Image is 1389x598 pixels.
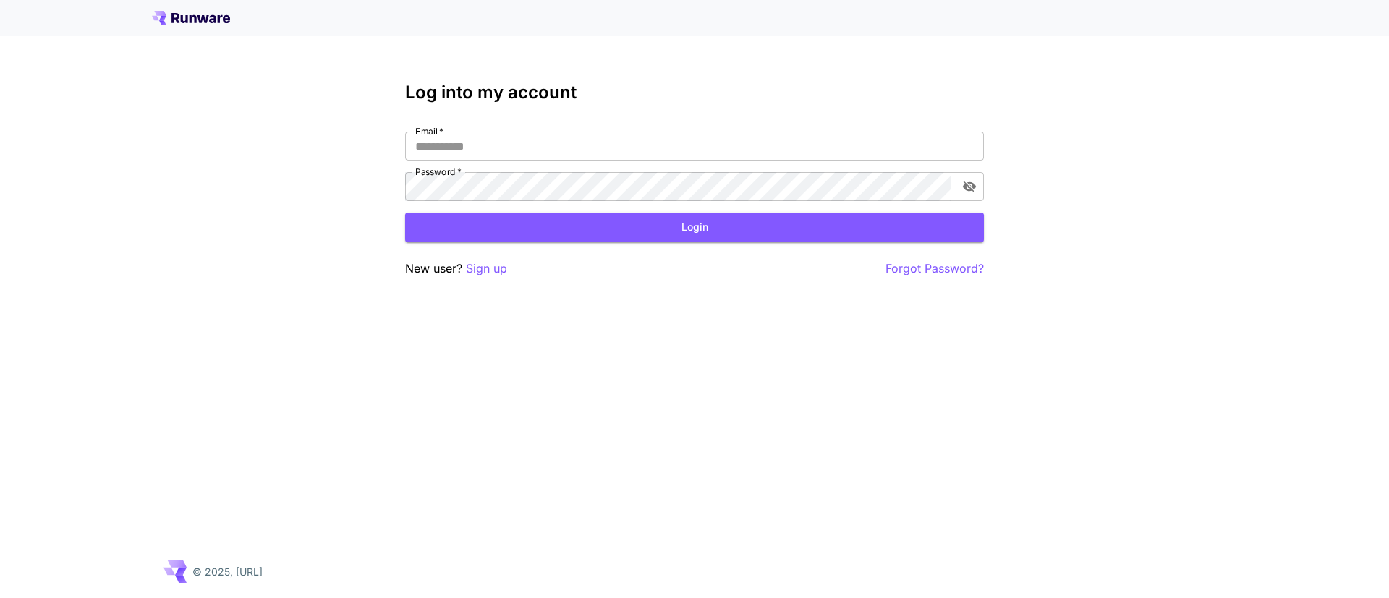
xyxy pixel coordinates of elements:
p: New user? [405,260,507,278]
button: Login [405,213,984,242]
h3: Log into my account [405,82,984,103]
button: Sign up [466,260,507,278]
button: Forgot Password? [885,260,984,278]
p: © 2025, [URL] [192,564,263,579]
button: toggle password visibility [956,174,982,200]
label: Email [415,125,443,137]
label: Password [415,166,462,178]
